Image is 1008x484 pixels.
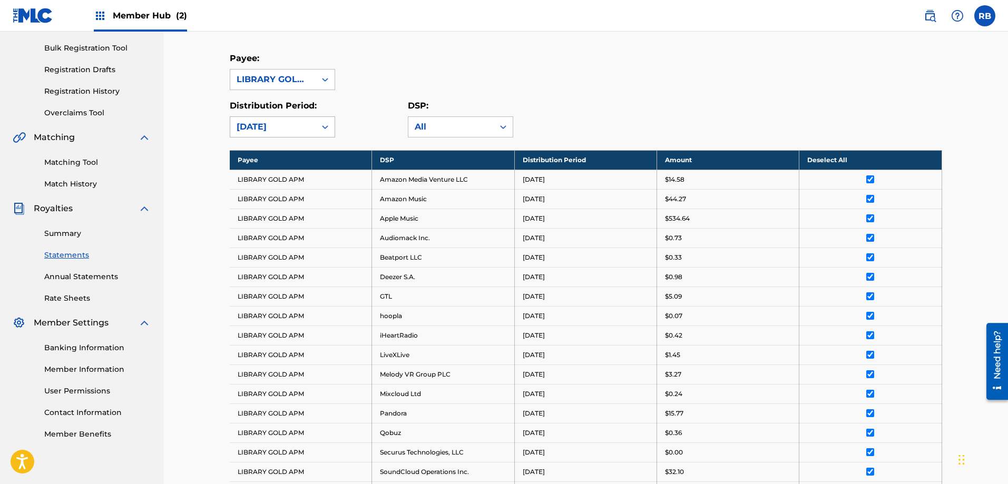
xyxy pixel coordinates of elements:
[44,228,151,239] a: Summary
[44,250,151,261] a: Statements
[372,306,514,325] td: hoopla
[44,107,151,118] a: Overclaims Tool
[44,364,151,375] a: Member Information
[514,189,657,209] td: [DATE]
[44,64,151,75] a: Registration Drafts
[13,131,26,144] img: Matching
[514,287,657,306] td: [DATE]
[514,442,657,462] td: [DATE]
[230,287,372,306] td: LIBRARY GOLD APM
[372,442,514,462] td: Securus Technologies, LLC
[138,131,151,144] img: expand
[955,433,1008,484] iframe: Chat Widget
[237,121,309,133] div: [DATE]
[514,306,657,325] td: [DATE]
[230,325,372,345] td: LIBRARY GOLD APM
[230,403,372,423] td: LIBRARY GOLD APM
[974,5,995,26] div: User Menu
[514,384,657,403] td: [DATE]
[230,345,372,364] td: LIBRARY GOLD APM
[514,345,657,364] td: [DATE]
[665,311,682,321] p: $0.07
[44,342,151,353] a: Banking Information
[44,407,151,418] a: Contact Information
[138,202,151,215] img: expand
[372,423,514,442] td: Qobuz
[230,462,372,481] td: LIBRARY GOLD APM
[514,209,657,228] td: [DATE]
[665,428,682,438] p: $0.36
[34,131,75,144] span: Matching
[657,150,799,170] th: Amount
[13,317,25,329] img: Member Settings
[665,233,682,243] p: $0.73
[44,429,151,440] a: Member Benefits
[665,253,682,262] p: $0.33
[230,267,372,287] td: LIBRARY GOLD APM
[372,287,514,306] td: GTL
[230,364,372,384] td: LIBRARY GOLD APM
[230,228,372,248] td: LIBRARY GOLD APM
[514,267,657,287] td: [DATE]
[665,389,682,399] p: $0.24
[415,121,487,133] div: All
[372,267,514,287] td: Deezer S.A.
[113,9,187,22] span: Member Hub
[514,150,657,170] th: Distribution Period
[372,248,514,267] td: Beatport LLC
[978,319,1008,404] iframe: Resource Center
[372,189,514,209] td: Amazon Music
[230,150,372,170] th: Payee
[34,202,73,215] span: Royalties
[230,170,372,189] td: LIBRARY GOLD APM
[665,272,682,282] p: $0.98
[514,228,657,248] td: [DATE]
[514,170,657,189] td: [DATE]
[230,209,372,228] td: LIBRARY GOLD APM
[138,317,151,329] img: expand
[514,403,657,423] td: [DATE]
[799,150,942,170] th: Deselect All
[34,317,109,329] span: Member Settings
[230,189,372,209] td: LIBRARY GOLD APM
[230,248,372,267] td: LIBRARY GOLD APM
[665,292,682,301] p: $5.09
[408,101,428,111] label: DSP:
[372,228,514,248] td: Audiomack Inc.
[665,331,682,340] p: $0.42
[665,467,684,477] p: $32.10
[44,386,151,397] a: User Permissions
[924,9,936,22] img: search
[94,9,106,22] img: Top Rightsholders
[665,194,686,204] p: $44.27
[44,293,151,304] a: Rate Sheets
[665,409,683,418] p: $15.77
[230,101,317,111] label: Distribution Period:
[230,442,372,462] td: LIBRARY GOLD APM
[665,350,680,360] p: $1.45
[372,150,514,170] th: DSP
[665,175,684,184] p: $14.58
[665,214,690,223] p: $534.64
[372,403,514,423] td: Pandora
[372,209,514,228] td: Apple Music
[13,202,25,215] img: Royalties
[665,370,681,379] p: $3.27
[230,53,259,63] label: Payee:
[44,157,151,168] a: Matching Tool
[514,364,657,384] td: [DATE]
[230,423,372,442] td: LIBRARY GOLD APM
[514,423,657,442] td: [DATE]
[230,384,372,403] td: LIBRARY GOLD APM
[44,43,151,54] a: Bulk Registration Tool
[372,345,514,364] td: LiveXLive
[372,325,514,345] td: iHeartRadio
[237,73,309,86] div: LIBRARY GOLD APM
[514,248,657,267] td: [DATE]
[372,384,514,403] td: Mixcloud Ltd
[665,448,683,457] p: $0.00
[372,170,514,189] td: Amazon Media Venture LLC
